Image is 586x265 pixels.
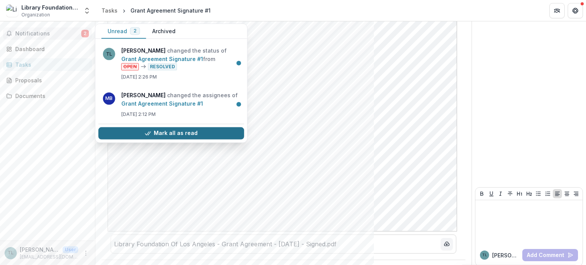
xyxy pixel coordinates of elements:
[101,24,146,39] button: Unread
[81,249,90,258] button: More
[572,189,581,198] button: Align Right
[20,254,78,260] p: [EMAIL_ADDRESS][DOMAIN_NAME]
[130,6,211,14] div: Grant Agreement Signature #1
[15,61,86,69] div: Tasks
[477,189,486,198] button: Bold
[98,5,121,16] a: Tasks
[6,5,18,17] img: Library Foundation Of Los Angeles
[549,3,565,18] button: Partners
[8,251,14,255] div: Todd Lerew
[63,246,78,253] p: User
[3,27,92,40] button: Notifications2
[98,127,244,139] button: Mark all as read
[82,3,92,18] button: Open entity switcher
[20,246,60,254] p: [PERSON_NAME]
[21,11,50,18] span: Organization
[114,239,336,249] p: Library Foundation Of Los Angeles - Grant Agreement - [DATE] - Signed.pdf
[441,238,453,250] button: download-signature
[121,91,240,108] p: changed the assignees of
[15,31,81,37] span: Notifications
[134,28,137,34] span: 2
[487,189,496,198] button: Underline
[506,189,515,198] button: Strike
[101,6,118,14] div: Tasks
[482,253,487,257] div: Todd Lerew
[146,24,182,39] button: Archived
[525,189,534,198] button: Heading 2
[562,189,572,198] button: Align Center
[568,3,583,18] button: Get Help
[15,92,86,100] div: Documents
[534,189,543,198] button: Bullet List
[515,189,524,198] button: Heading 1
[98,5,214,16] nav: breadcrumb
[121,47,240,71] p: changed the status of from
[3,74,92,87] a: Proposals
[15,45,86,53] div: Dashboard
[543,189,552,198] button: Ordered List
[3,58,92,71] a: Tasks
[81,30,89,37] span: 2
[496,189,505,198] button: Italicize
[3,43,92,55] a: Dashboard
[121,100,203,106] a: Grant Agreement Signature #1
[121,56,203,62] a: Grant Agreement Signature #1
[15,76,86,84] div: Proposals
[492,251,519,259] p: [PERSON_NAME]
[21,3,79,11] div: Library Foundation Of [GEOGRAPHIC_DATA]
[553,189,562,198] button: Align Left
[522,249,578,261] button: Add Comment
[3,90,92,102] a: Documents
